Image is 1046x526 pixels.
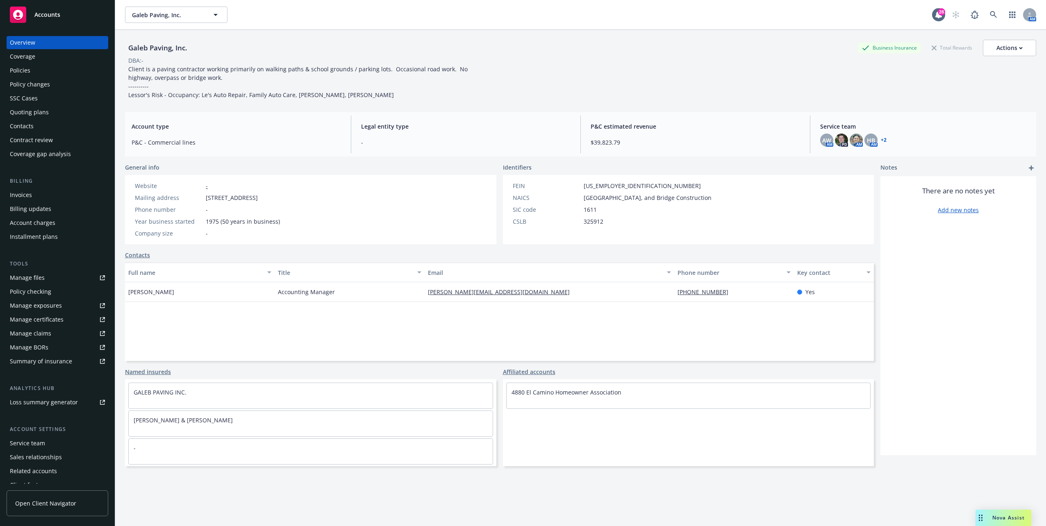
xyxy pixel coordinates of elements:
span: Accounting Manager [278,288,335,296]
a: Policy checking [7,285,108,298]
button: Full name [125,263,275,282]
div: Phone number [678,268,782,277]
a: Accounts [7,3,108,26]
div: Coverage gap analysis [10,147,71,161]
a: - [134,444,136,452]
span: Service team [820,122,1030,131]
div: Account settings [7,425,108,433]
div: Client features [10,478,50,492]
div: Overview [10,36,35,49]
a: Manage certificates [7,313,108,326]
div: Related accounts [10,465,57,478]
div: Key contact [797,268,862,277]
span: There are no notes yet [922,186,995,196]
div: Email [428,268,662,277]
a: Named insureds [125,367,171,376]
div: Loss summary generator [10,396,78,409]
a: [PERSON_NAME][EMAIL_ADDRESS][DOMAIN_NAME] [428,288,576,296]
div: Manage files [10,271,45,284]
button: Galeb Paving, Inc. [125,7,227,23]
a: GALEB PAVING INC. [134,388,186,396]
div: Total Rewards [928,43,976,53]
div: Company size [135,229,202,238]
span: Manage exposures [7,299,108,312]
div: Full name [128,268,262,277]
a: Coverage [7,50,108,63]
span: - [206,229,208,238]
a: [PERSON_NAME] & [PERSON_NAME] [134,416,233,424]
div: Quoting plans [10,106,49,119]
a: Installment plans [7,230,108,243]
span: [PERSON_NAME] [128,288,174,296]
div: 28 [938,8,945,16]
a: Account charges [7,216,108,229]
div: Mailing address [135,193,202,202]
a: 4880 El Camino Homeowner Association [512,388,621,396]
div: Account charges [10,216,55,229]
div: NAICS [513,193,580,202]
div: Sales relationships [10,451,62,464]
div: Policy checking [10,285,51,298]
span: Account type [132,122,341,131]
a: SSC Cases [7,92,108,105]
a: Contacts [7,120,108,133]
a: Summary of insurance [7,355,108,368]
a: - [206,182,208,190]
div: DBA: - [128,56,143,65]
a: Invoices [7,188,108,202]
span: [GEOGRAPHIC_DATA], and Bridge Construction [584,193,712,202]
a: Search [985,7,1002,23]
div: SSC Cases [10,92,38,105]
div: Year business started [135,217,202,226]
a: Contract review [7,134,108,147]
div: Summary of insurance [10,355,72,368]
div: Business Insurance [858,43,921,53]
div: Service team [10,437,45,450]
span: [US_EMPLOYER_IDENTIFICATION_NUMBER] [584,181,701,190]
a: [PHONE_NUMBER] [678,288,735,296]
div: SIC code [513,205,580,214]
a: Affiliated accounts [503,367,555,376]
span: P&C - Commercial lines [132,138,341,147]
div: Policies [10,64,30,77]
span: Accounts [34,11,60,18]
span: 325912 [584,217,603,226]
span: Yes [805,288,815,296]
a: add [1026,163,1036,173]
span: HB [867,136,875,145]
div: Tools [7,260,108,268]
img: photo [850,134,863,147]
div: Installment plans [10,230,58,243]
span: - [206,205,208,214]
span: AW [822,136,831,145]
button: Email [425,263,674,282]
button: Nova Assist [976,510,1031,526]
a: Report a Bug [966,7,983,23]
a: Manage files [7,271,108,284]
span: 1975 (50 years in business) [206,217,280,226]
span: P&C estimated revenue [591,122,800,131]
a: Add new notes [938,206,979,214]
div: Manage BORs [10,341,48,354]
a: Manage BORs [7,341,108,354]
a: Sales relationships [7,451,108,464]
div: Actions [996,40,1023,56]
a: Switch app [1004,7,1021,23]
button: Actions [983,40,1036,56]
a: Contacts [125,251,150,259]
button: Key contact [794,263,874,282]
span: Notes [880,163,897,173]
button: Title [275,263,424,282]
span: Open Client Navigator [15,499,76,508]
a: Manage claims [7,327,108,340]
div: Phone number [135,205,202,214]
div: Policy changes [10,78,50,91]
div: Billing [7,177,108,185]
a: Billing updates [7,202,108,215]
a: Policies [7,64,108,77]
span: Legal entity type [361,122,571,131]
a: Policy changes [7,78,108,91]
a: Loss summary generator [7,396,108,409]
div: Website [135,181,202,190]
span: Identifiers [503,163,532,172]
